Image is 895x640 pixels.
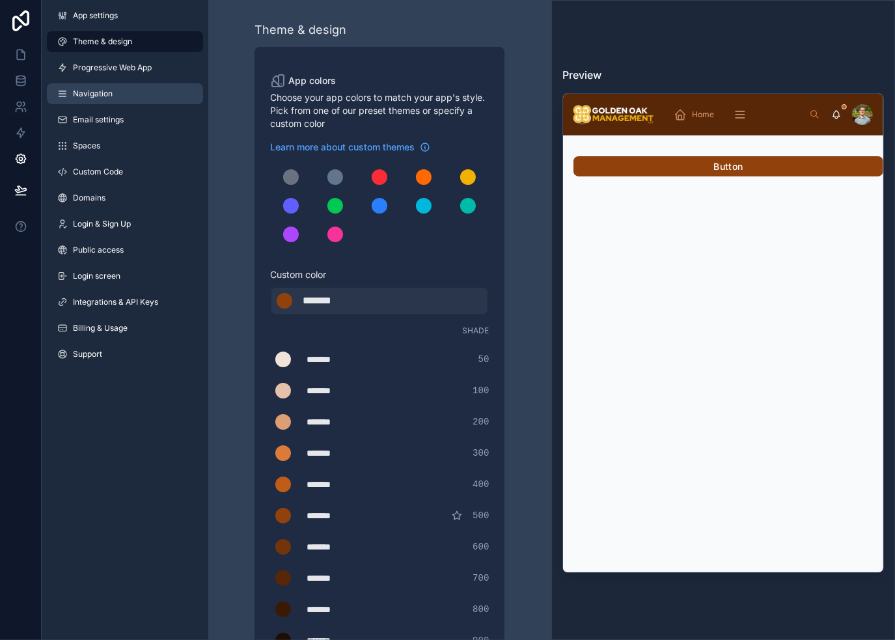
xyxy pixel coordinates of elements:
[473,478,489,491] span: 400
[473,384,489,397] span: 100
[73,141,100,151] span: Spaces
[73,193,105,203] span: Domains
[665,100,803,129] div: scrollable content
[73,115,124,125] span: Email settings
[47,109,203,130] a: Email settings
[462,326,489,336] span: Shade
[478,353,489,366] span: 50
[73,349,102,359] span: Support
[73,10,118,21] span: App settings
[47,292,203,313] a: Integrations & API Keys
[47,57,203,78] a: Progressive Web App
[288,74,336,87] span: App colors
[47,161,203,182] a: Custom Code
[47,266,203,286] a: Login screen
[47,188,203,208] a: Domains
[47,240,203,260] a: Public access
[573,156,883,177] button: Button
[73,89,113,99] span: Navigation
[73,36,132,47] span: Theme & design
[473,572,489,585] span: 700
[473,415,489,428] span: 200
[473,447,489,460] span: 300
[73,323,128,333] span: Billing & Usage
[692,109,714,120] span: Home
[47,135,203,156] a: Spaces
[47,31,203,52] a: Theme & design
[47,5,203,26] a: App settings
[670,103,723,126] a: Home
[47,318,203,339] a: Billing & Usage
[73,245,124,255] span: Public access
[573,104,654,125] img: App logo
[270,91,489,130] span: Choose your app colors to match your app's style. Pick from one of our preset themes or specify a...
[73,167,123,177] span: Custom Code
[270,268,478,281] span: Custom color
[473,509,489,522] span: 500
[73,297,158,307] span: Integrations & API Keys
[562,67,884,83] h3: Preview
[255,21,346,39] div: Theme & design
[47,344,203,365] a: Support
[73,271,120,281] span: Login screen
[473,540,489,553] span: 600
[473,603,489,616] span: 800
[73,219,131,229] span: Login & Sign Up
[47,214,203,234] a: Login & Sign Up
[47,83,203,104] a: Navigation
[270,141,415,154] span: Learn more about custom themes
[270,141,430,154] a: Learn more about custom themes
[73,63,152,73] span: Progressive Web App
